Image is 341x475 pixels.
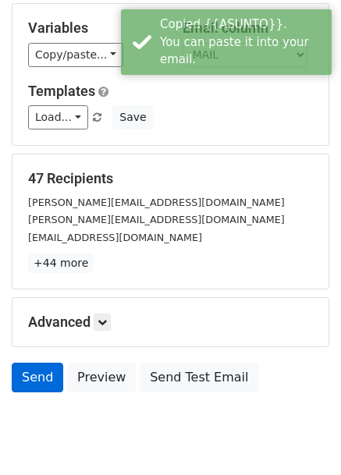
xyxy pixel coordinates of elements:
a: Send [12,363,63,392]
a: +44 more [28,253,94,273]
a: Load... [28,105,88,129]
small: [PERSON_NAME][EMAIL_ADDRESS][DOMAIN_NAME] [28,214,285,225]
a: Copy/paste... [28,43,123,67]
small: [EMAIL_ADDRESS][DOMAIN_NAME] [28,232,202,243]
a: Templates [28,83,95,99]
a: Send Test Email [140,363,258,392]
button: Save [112,105,153,129]
div: Copied {{ASUNTO}}. You can paste it into your email. [160,16,325,69]
iframe: Chat Widget [263,400,341,475]
a: Preview [67,363,136,392]
div: Widget de chat [263,400,341,475]
h5: Variables [28,19,159,37]
small: [PERSON_NAME][EMAIL_ADDRESS][DOMAIN_NAME] [28,197,285,208]
h5: Advanced [28,314,313,331]
h5: 47 Recipients [28,170,313,187]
